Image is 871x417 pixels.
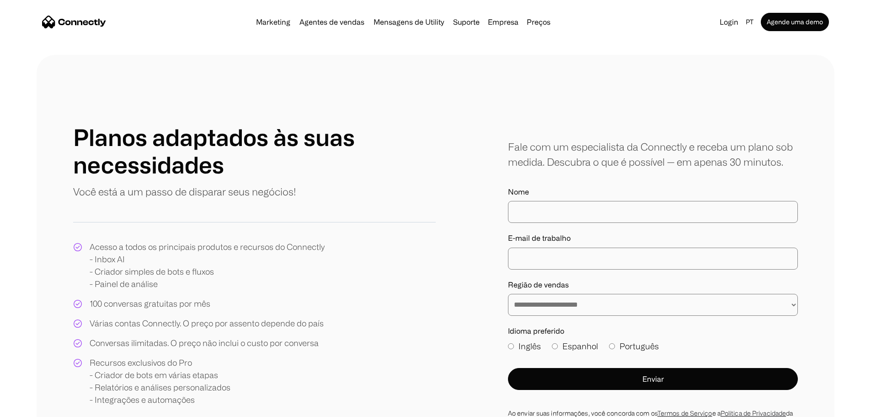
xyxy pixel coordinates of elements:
[485,16,521,28] div: Empresa
[552,340,598,352] label: Espanhol
[90,317,324,330] div: Várias contas Connectly. O preço por assento depende do país
[73,184,296,199] p: Você está a um passo de disparar seus negócios!
[508,234,798,243] label: E-mail de trabalho
[609,340,659,352] label: Português
[296,18,368,26] a: Agentes de vendas
[370,18,448,26] a: Mensagens de Utility
[488,16,518,28] div: Empresa
[508,188,798,196] label: Nome
[9,400,55,414] aside: Language selected: Português (Brasil)
[657,410,712,417] a: Termos de Serviço
[18,401,55,414] ul: Language list
[523,18,554,26] a: Preços
[90,337,319,349] div: Conversas ilimitadas. O preço não inclui o custo por conversa
[449,18,483,26] a: Suporte
[761,13,829,31] a: Agende uma demo
[508,327,798,336] label: Idioma preferido
[508,139,798,169] div: Fale com um especialista da Connectly e receba um plano sob medida. Descubra o que é possível — e...
[508,368,798,390] button: Enviar
[90,298,210,310] div: 100 conversas gratuitas por mês
[552,343,558,349] input: Espanhol
[252,18,294,26] a: Marketing
[90,241,325,290] div: Acesso a todos os principais produtos e recursos do Connectly - Inbox AI - Criador simples de bot...
[721,410,786,417] a: Política de Privacidade
[746,16,753,28] div: pt
[609,343,615,349] input: Português
[73,124,436,179] h1: Planos adaptados às suas necessidades
[716,16,742,28] a: Login
[508,343,514,349] input: Inglês
[742,16,759,28] div: pt
[42,15,106,29] a: home
[508,281,798,289] label: Região de vendas
[508,340,541,352] label: Inglês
